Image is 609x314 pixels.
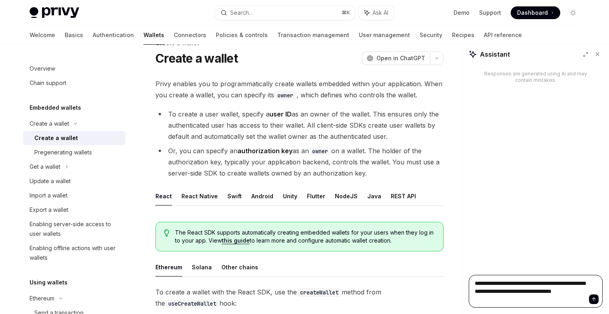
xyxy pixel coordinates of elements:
[23,61,125,76] a: Overview
[34,148,92,157] div: Pregenerating wallets
[23,217,125,241] a: Enabling server-side access to user wallets
[23,174,125,188] a: Update a wallet
[359,6,394,20] button: Ask AI
[30,7,79,18] img: light logo
[174,26,206,45] a: Connectors
[484,26,522,45] a: API reference
[454,9,470,17] a: Demo
[30,103,81,113] h5: Embedded wallets
[567,6,579,19] button: Toggle dark mode
[230,8,253,18] div: Search...
[23,188,125,203] a: Import a wallet
[227,187,242,205] button: Swift
[251,187,273,205] button: Android
[165,299,219,308] code: useCreateWallet
[155,258,182,276] button: Ethereum
[155,51,238,65] h1: Create a wallet
[362,51,430,65] button: Open in ChatGPT
[420,26,442,45] a: Security
[216,26,268,45] a: Policies & controls
[283,187,297,205] button: Unity
[155,145,444,179] li: Or, you can specify an as an on a wallet. The holder of the authorization key, typically your app...
[269,110,292,118] strong: user ID
[65,26,83,45] a: Basics
[237,147,293,155] strong: authorization key
[452,26,474,45] a: Recipes
[93,26,134,45] a: Authentication
[367,187,381,205] button: Java
[30,78,66,88] div: Chain support
[479,9,501,17] a: Support
[30,294,54,303] div: Ethereum
[297,288,342,297] code: createWallet
[155,78,444,101] span: Privy enables you to programmatically create wallets embedded within your application. When you c...
[30,219,121,239] div: Enabling server-side access to user wallets
[372,9,388,17] span: Ask AI
[23,203,125,217] a: Export a wallet
[511,6,560,19] a: Dashboard
[342,10,350,16] span: ⌘ K
[517,9,548,17] span: Dashboard
[309,147,331,156] code: owner
[23,145,125,160] a: Pregenerating wallets
[34,133,78,143] div: Create a wallet
[155,286,444,309] span: To create a wallet with the React SDK, use the method from the hook:
[335,187,358,205] button: NodeJS
[589,294,599,304] button: Send message
[30,26,55,45] a: Welcome
[30,243,121,263] div: Enabling offline actions with user wallets
[23,76,125,90] a: Chain support
[192,258,212,276] button: Solana
[277,26,349,45] a: Transaction management
[376,54,425,62] span: Open in ChatGPT
[181,187,218,205] button: React Native
[274,91,297,100] code: owner
[23,241,125,265] a: Enabling offline actions with user wallets
[480,49,510,59] span: Assistant
[30,162,60,172] div: Get a wallet
[30,119,69,128] div: Create a wallet
[359,26,410,45] a: User management
[143,26,164,45] a: Wallets
[155,187,172,205] button: React
[30,176,71,186] div: Update a wallet
[155,109,444,142] li: To create a user wallet, specify a as an owner of the wallet. This ensures only the authenticated...
[222,237,250,244] a: this guide
[221,258,258,276] button: Other chains
[307,187,325,205] button: Flutter
[391,187,416,205] button: REST API
[215,6,355,20] button: Search...⌘K
[30,205,68,215] div: Export a wallet
[482,71,590,83] div: Responses are generated using AI and may contain mistakes.
[164,229,169,237] svg: Tip
[30,278,68,287] h5: Using wallets
[175,229,435,245] span: The React SDK supports automatically creating embedded wallets for your users when they log in to...
[30,64,55,73] div: Overview
[30,191,68,200] div: Import a wallet
[23,131,125,145] a: Create a wallet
